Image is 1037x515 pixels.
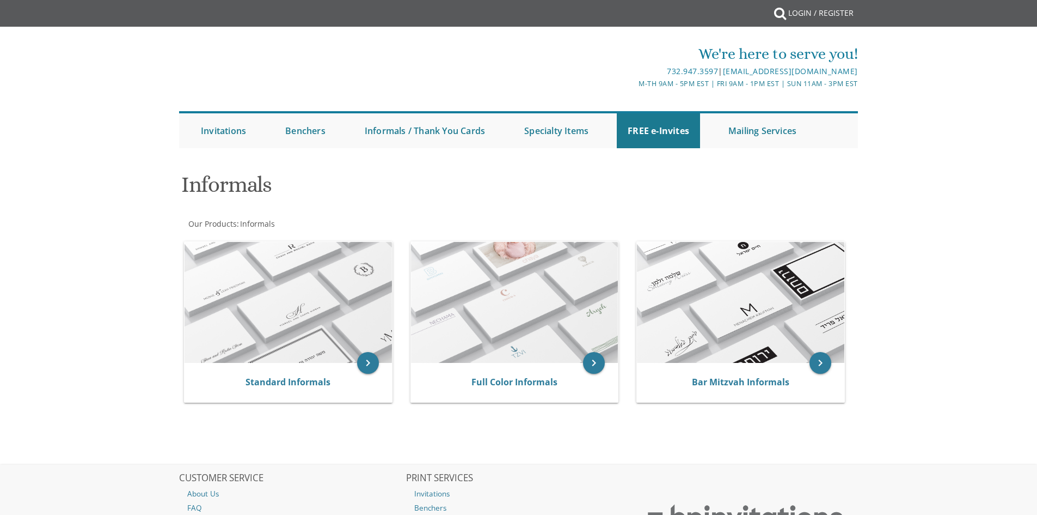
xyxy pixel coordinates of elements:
h2: CUSTOMER SERVICE [179,473,404,484]
div: M-Th 9am - 5pm EST | Fri 9am - 1pm EST | Sun 11am - 3pm EST [406,78,858,89]
a: keyboard_arrow_right [809,352,831,374]
a: Invitations [406,487,631,501]
img: Standard Informals [185,242,392,363]
a: [EMAIL_ADDRESS][DOMAIN_NAME] [723,66,858,76]
a: Benchers [274,113,336,148]
a: Invitations [190,113,257,148]
a: keyboard_arrow_right [357,352,379,374]
h2: PRINT SERVICES [406,473,631,484]
a: 732.947.3597 [667,66,718,76]
a: Bar Mitzvah Informals [692,376,789,388]
h1: Informals [181,173,625,205]
img: Full Color Informals [411,242,618,363]
a: Specialty Items [513,113,599,148]
a: Full Color Informals [471,376,557,388]
a: Benchers [406,501,631,515]
a: FREE e-Invites [617,113,700,148]
span: Informals [240,219,275,229]
a: keyboard_arrow_right [583,352,605,374]
a: FAQ [179,501,404,515]
div: : [179,219,519,229]
img: Bar Mitzvah Informals [637,242,844,363]
a: Informals / Thank You Cards [354,113,496,148]
a: About Us [179,487,404,501]
div: | [406,65,858,78]
a: Mailing Services [717,113,807,148]
a: Our Products [187,219,237,229]
div: We're here to serve you! [406,43,858,65]
a: Informals [239,219,275,229]
a: Standard Informals [246,376,330,388]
